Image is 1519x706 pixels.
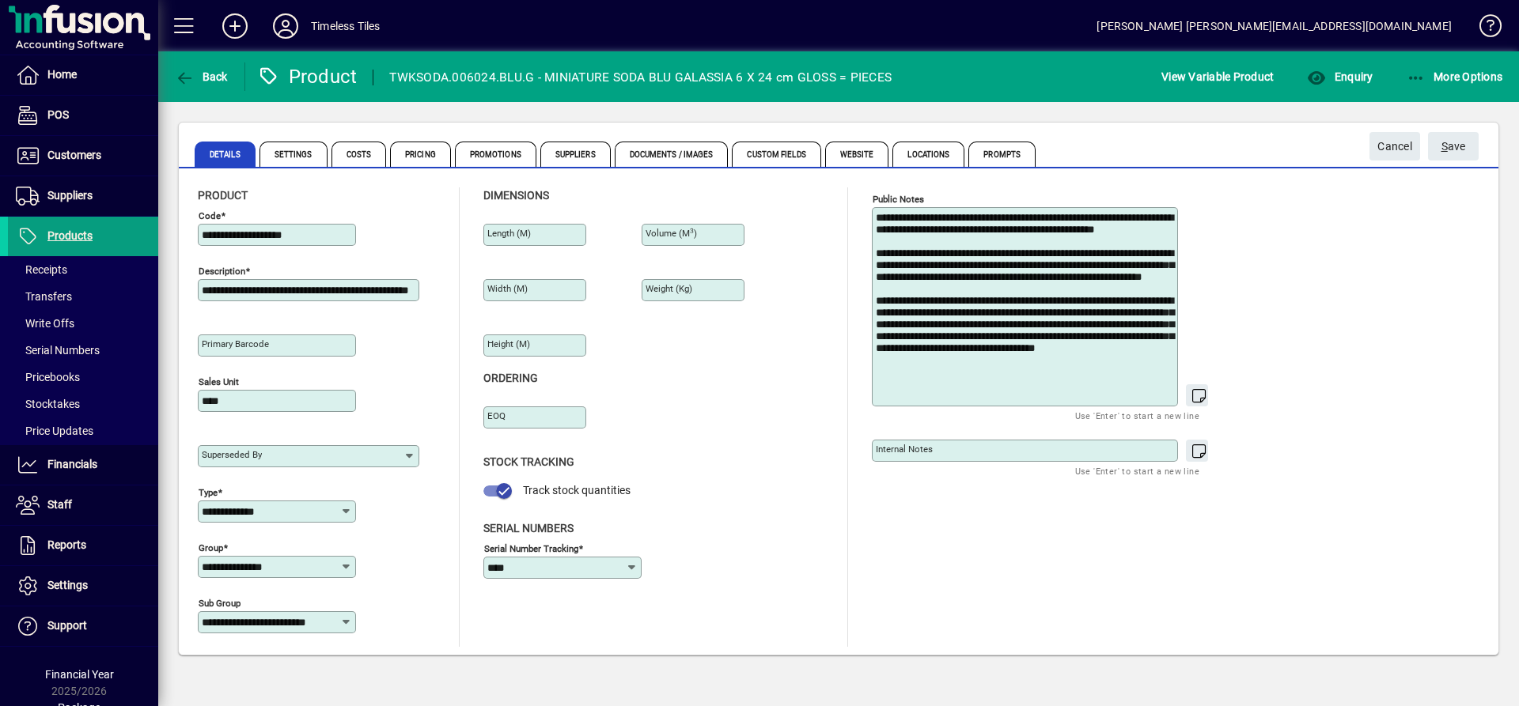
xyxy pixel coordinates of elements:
span: More Options [1407,70,1503,83]
span: Price Updates [16,425,93,437]
span: Cancel [1377,134,1412,160]
mat-hint: Use 'Enter' to start a new line [1075,406,1199,425]
mat-label: Length (m) [487,228,531,239]
a: Stocktakes [8,391,158,417]
a: Support [8,606,158,646]
span: Stock Tracking [483,455,574,468]
span: Pricing [390,142,451,167]
span: Serial Numbers [483,522,574,534]
a: POS [8,96,158,135]
span: Documents / Images [615,142,729,167]
a: Receipts [8,256,158,283]
mat-label: Volume (m ) [646,228,697,239]
span: Customers [47,149,101,161]
span: Suppliers [540,142,611,167]
a: Pricebooks [8,364,158,391]
a: Customers [8,136,158,176]
div: [PERSON_NAME] [PERSON_NAME][EMAIL_ADDRESS][DOMAIN_NAME] [1097,13,1452,39]
div: Product [257,64,358,89]
span: Prompts [968,142,1036,167]
span: Ordering [483,372,538,384]
span: Home [47,68,77,81]
a: Reports [8,526,158,565]
span: Write Offs [16,317,74,330]
span: View Variable Product [1161,64,1274,89]
span: Promotions [455,142,536,167]
sup: 3 [690,227,694,235]
button: Profile [260,12,311,40]
button: Add [210,12,260,40]
span: Staff [47,498,72,511]
mat-hint: Use 'Enter' to start a new line [1075,462,1199,480]
mat-label: Primary barcode [202,338,269,349]
button: View Variable Product [1157,62,1278,91]
mat-label: Group [199,542,223,553]
mat-label: Description [199,266,245,277]
mat-label: Sub group [199,598,241,609]
span: Pricebooks [16,371,80,383]
a: Settings [8,566,158,606]
span: Serial Numbers [16,344,100,357]
mat-label: Code [199,210,221,221]
mat-label: EOQ [487,410,506,421]
a: Financials [8,445,158,485]
app-page-header-button: Back [158,62,245,91]
span: Stocktakes [16,398,80,410]
a: Home [8,55,158,95]
div: TWKSODA.006024.BLU.G - MINIATURE SODA BLU GALASSIA 6 X 24 cm GLOSS = PIECES [389,65,892,90]
span: Back [175,70,228,83]
button: More Options [1403,62,1507,91]
span: Financial Year [45,668,114,681]
a: Staff [8,485,158,525]
a: Write Offs [8,310,158,337]
a: Serial Numbers [8,337,158,364]
span: POS [47,108,69,121]
a: Price Updates [8,417,158,444]
span: Costs [331,142,387,167]
button: Save [1428,132,1479,160]
span: Suppliers [47,189,93,202]
mat-label: Superseded by [202,449,262,460]
div: Timeless Tiles [311,13,380,39]
span: Settings [259,142,328,167]
span: ave [1441,134,1466,160]
a: Knowledge Base [1468,3,1499,55]
span: Details [195,142,256,167]
span: Receipts [16,263,67,276]
a: Transfers [8,283,158,310]
mat-label: Width (m) [487,283,528,294]
mat-label: Internal Notes [876,444,933,455]
span: Support [47,619,87,632]
mat-label: Height (m) [487,338,530,349]
mat-label: Type [199,487,218,498]
span: Dimensions [483,189,549,202]
span: Financials [47,458,97,470]
mat-label: Serial Number tracking [484,542,578,553]
span: Settings [47,579,88,591]
span: Enquiry [1307,70,1373,83]
span: Locations [892,142,964,167]
span: Track stock quantities [523,484,631,496]
mat-label: Weight (Kg) [646,283,692,294]
span: Custom Fields [732,142,820,167]
span: Product [198,189,248,202]
a: Suppliers [8,176,158,216]
span: Transfers [16,290,72,303]
button: Enquiry [1303,62,1377,91]
span: Products [47,229,93,242]
span: S [1441,140,1448,153]
button: Cancel [1369,132,1420,160]
mat-label: Sales unit [199,376,239,387]
button: Back [171,62,232,91]
mat-label: Public Notes [873,194,924,205]
span: Website [825,142,889,167]
span: Reports [47,538,86,551]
